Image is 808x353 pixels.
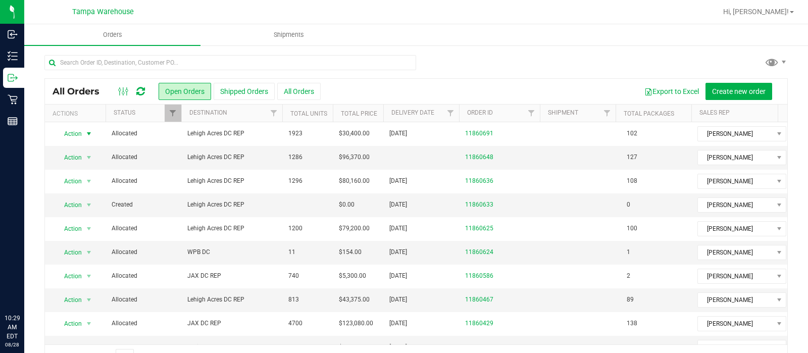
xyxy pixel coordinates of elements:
a: Order ID [467,109,493,116]
span: $43,375.00 [339,295,370,305]
span: WPB DC [187,247,276,257]
span: Allocated [112,153,175,162]
span: 2 [622,269,635,283]
span: 4700 [288,319,302,328]
span: Allocated [112,342,175,352]
span: Allocated [112,319,175,328]
span: select [83,150,95,165]
a: Orders [24,24,200,45]
span: [PERSON_NAME] [698,198,773,212]
span: Action [55,245,82,260]
span: [DATE] [389,247,407,257]
span: [PERSON_NAME] [698,150,773,165]
span: 1200 [288,224,302,233]
span: Lehigh Acres DC REP [187,200,276,210]
span: 1286 [288,153,302,162]
span: select [83,245,95,260]
span: $3,412.00 [339,342,366,352]
span: select [83,317,95,331]
span: $79,200.00 [339,224,370,233]
a: Filter [165,105,181,122]
span: 102 [622,126,642,141]
span: $80,160.00 [339,176,370,186]
button: Export to Excel [638,83,705,100]
span: Action [55,198,82,212]
p: 10:29 AM EDT [5,314,20,341]
inline-svg: Retail [8,94,18,105]
span: Allocated [112,129,175,138]
span: [DATE] [389,319,407,328]
a: Destination [189,109,227,116]
span: JAX DC REP [187,319,276,328]
span: JAX DC REP [187,271,276,281]
input: Search Order ID, Destination, Customer PO... [44,55,416,70]
inline-svg: Inbound [8,29,18,39]
span: 138 [622,316,642,331]
a: Total Packages [624,110,674,117]
span: 1923 [288,129,302,138]
span: 1296 [288,176,302,186]
span: Allocated [112,176,175,186]
span: select [83,127,95,141]
span: [DATE] [389,295,407,305]
div: Actions [53,110,102,117]
span: [DATE] [389,342,407,352]
a: 11860633 [465,200,493,210]
span: $96,370.00 [339,153,370,162]
a: 11860691 [465,129,493,138]
span: $5,300.00 [339,271,366,281]
a: 11860648 [465,153,493,162]
span: Action [55,293,82,307]
span: [DATE] [389,200,407,210]
span: 813 [288,295,299,305]
inline-svg: Reports [8,116,18,126]
span: Lehigh Acres DC REP [187,224,276,233]
a: 11860636 [465,176,493,186]
span: Allocated [112,247,175,257]
span: Lehigh Acres DC REP [187,176,276,186]
span: [PERSON_NAME] [698,293,773,307]
inline-svg: Outbound [8,73,18,83]
a: Total Price [341,110,377,117]
span: Orders [89,30,136,39]
span: [DATE] [389,176,407,186]
inline-svg: Inventory [8,51,18,61]
span: Create new order [712,87,766,95]
span: select [83,222,95,236]
span: 89 [622,292,639,307]
span: All Orders [53,86,110,97]
a: Total Units [290,110,327,117]
a: Shipment [548,109,578,116]
a: 11860467 [465,295,493,305]
span: 740 [288,271,299,281]
span: 100 [622,221,642,236]
span: [PERSON_NAME] [698,317,773,331]
span: [PERSON_NAME] [698,174,773,188]
button: Open Orders [159,83,211,100]
a: 11860410 [465,342,493,352]
span: Shipments [260,30,318,39]
p: 08/28 [5,341,20,348]
span: select [83,269,95,283]
span: Action [55,150,82,165]
a: Filter [776,105,792,122]
span: 108 [622,174,642,188]
span: 366 [288,342,299,352]
span: Lehigh Acres DC REP [187,295,276,305]
span: $123,080.00 [339,319,373,328]
span: Tampa Warehouse [72,8,134,16]
span: [DATE] [389,224,407,233]
iframe: Resource center [10,272,40,302]
span: Allocated [112,224,175,233]
span: select [83,293,95,307]
span: 0 [622,197,635,212]
span: [DATE] [389,271,407,281]
span: select [83,198,95,212]
span: 127 [622,150,642,165]
a: 11860625 [465,224,493,233]
span: Lehigh Acres DC REP [187,129,276,138]
a: Filter [266,105,282,122]
span: [PERSON_NAME] [698,222,773,236]
button: Shipped Orders [214,83,275,100]
span: Allocated [112,271,175,281]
